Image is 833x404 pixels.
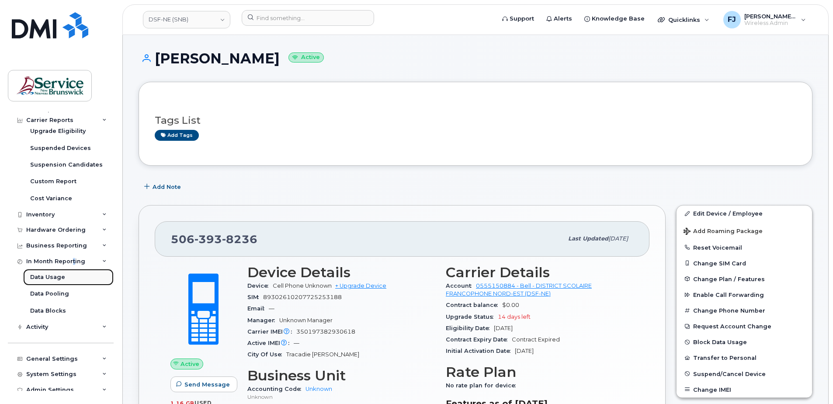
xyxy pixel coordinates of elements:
[693,370,766,377] span: Suspend/Cancel Device
[335,282,386,289] a: + Upgrade Device
[498,313,531,320] span: 14 days left
[263,294,342,300] span: 89302610207725253188
[446,364,634,380] h3: Rate Plan
[446,348,515,354] span: Initial Activation Date
[446,282,592,297] a: 0555150884 - Bell - DISTRICT SCOLAIRE FRANCOPHONE NORD-EST (DSF-NE)
[247,386,305,392] span: Accounting Code
[684,228,763,236] span: Add Roaming Package
[139,51,812,66] h1: [PERSON_NAME]
[288,52,324,63] small: Active
[305,386,332,392] a: Unknown
[247,368,435,383] h3: Business Unit
[184,380,230,389] span: Send Message
[677,255,812,271] button: Change SIM Card
[494,325,513,331] span: [DATE]
[194,233,222,246] span: 393
[247,294,263,300] span: SIM
[677,303,812,318] button: Change Phone Number
[170,376,237,392] button: Send Message
[139,179,188,195] button: Add Note
[296,328,355,335] span: 350197382930618
[247,282,273,289] span: Device
[247,351,286,358] span: City Of Use
[677,240,812,255] button: Reset Voicemail
[247,317,279,324] span: Manager
[515,348,534,354] span: [DATE]
[677,222,812,240] button: Add Roaming Package
[273,282,332,289] span: Cell Phone Unknown
[502,302,519,308] span: $0.00
[568,235,608,242] span: Last updated
[677,366,812,382] button: Suspend/Cancel Device
[446,282,476,289] span: Account
[279,317,333,324] span: Unknown Manager
[677,334,812,350] button: Block Data Usage
[155,130,199,141] a: Add tags
[446,325,494,331] span: Eligibility Date
[446,313,498,320] span: Upgrade Status
[247,393,435,401] p: Unknown
[286,351,359,358] span: Tracadie [PERSON_NAME]
[677,350,812,366] button: Transfer to Personal
[247,305,269,312] span: Email
[446,302,502,308] span: Contract balance
[677,318,812,334] button: Request Account Change
[446,382,520,389] span: No rate plan for device
[269,305,274,312] span: —
[222,233,257,246] span: 8236
[171,233,257,246] span: 506
[180,360,199,368] span: Active
[693,292,764,298] span: Enable Call Forwarding
[677,271,812,287] button: Change Plan / Features
[247,265,435,280] h3: Device Details
[693,275,765,282] span: Change Plan / Features
[247,328,296,335] span: Carrier IMEI
[294,340,299,346] span: —
[677,205,812,221] a: Edit Device / Employee
[155,115,796,126] h3: Tags List
[677,382,812,397] button: Change IMEI
[608,235,628,242] span: [DATE]
[446,265,634,280] h3: Carrier Details
[247,340,294,346] span: Active IMEI
[153,183,181,191] span: Add Note
[677,287,812,303] button: Enable Call Forwarding
[446,336,512,343] span: Contract Expiry Date
[512,336,560,343] span: Contract Expired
